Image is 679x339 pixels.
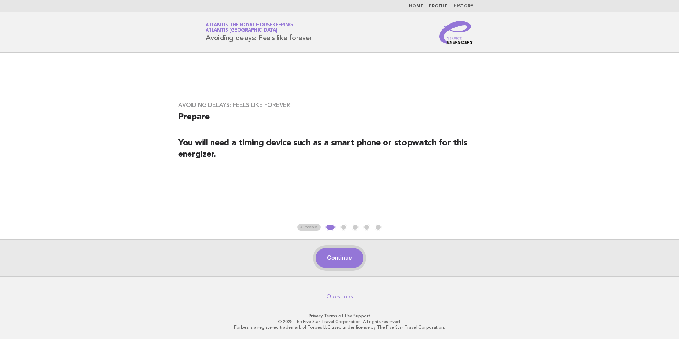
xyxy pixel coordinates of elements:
[326,293,353,300] a: Questions
[325,224,336,231] button: 1
[439,21,473,44] img: Service Energizers
[178,138,501,166] h2: You will need a timing device such as a smart phone or stopwatch for this energizer.
[453,4,473,9] a: History
[206,23,312,42] h1: Avoiding delays: Feels like forever
[324,313,352,318] a: Terms of Use
[429,4,448,9] a: Profile
[122,319,557,324] p: © 2025 The Five Star Travel Corporation. All rights reserved.
[316,248,363,268] button: Continue
[122,313,557,319] p: · ·
[206,23,293,33] a: Atlantis the Royal HousekeepingAtlantis [GEOGRAPHIC_DATA]
[309,313,323,318] a: Privacy
[178,112,501,129] h2: Prepare
[409,4,423,9] a: Home
[178,102,501,109] h3: Avoiding delays: Feels like forever
[353,313,371,318] a: Support
[122,324,557,330] p: Forbes is a registered trademark of Forbes LLC used under license by The Five Star Travel Corpora...
[206,28,277,33] span: Atlantis [GEOGRAPHIC_DATA]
